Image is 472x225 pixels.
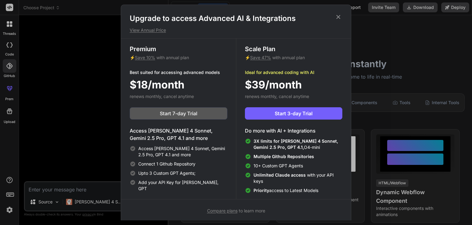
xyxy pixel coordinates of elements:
[245,107,342,120] button: Start 3-day Trial
[254,172,342,184] span: with your API keys
[130,107,227,120] button: Start 7-day Trial
[254,138,342,150] span: O4-mini
[245,94,309,99] span: renews monthly, cancel anytime
[138,170,195,176] span: Upto 3 Custom GPT Agents;
[245,127,342,134] h4: Do more with AI + Integrations
[160,110,197,117] span: Start 7-day Trial
[130,55,227,61] p: ⚡ with annual plan
[130,77,184,92] span: $18/month
[275,110,313,117] span: Start 3-day Trial
[130,45,227,53] h3: Premium
[130,27,342,33] p: View Annual Price
[254,163,303,169] span: 10+ Custom GPT Agents
[245,45,342,53] h3: Scale Plan
[254,154,314,159] span: Multiple Github Repositories
[254,172,307,178] span: Unlimited Claude access
[254,138,338,150] span: 3X limits for [PERSON_NAME] 4 Sonnet, Gemini 2.5 Pro, GPT 4.1,
[245,77,302,92] span: $39/month
[130,127,227,142] h4: Access [PERSON_NAME] 4 Sonnet, Gemini 2.5 Pro, GPT 4.1 and more
[138,145,227,158] span: Access [PERSON_NAME] 4 Sonnet, Gemini 2.5 Pro, GPT 4.1 and more
[130,94,194,99] span: renews monthly, cancel anytime
[250,55,271,60] span: Save 47%
[254,187,318,194] span: access to Latest Models
[207,208,238,213] span: Compare plans
[130,14,342,23] h1: Upgrade to access Advanced AI & Integrations
[138,179,227,192] span: Add your API Key for [PERSON_NAME], GPT
[245,69,342,76] p: Ideal for advanced coding with AI
[254,188,269,193] span: Priority
[245,55,342,61] p: ⚡ with annual plan
[130,69,227,76] p: Best suited for accessing advanced models
[135,55,155,60] span: Save 10%
[207,208,265,213] span: to learn more
[138,161,195,167] span: Connect 1 Github Repository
